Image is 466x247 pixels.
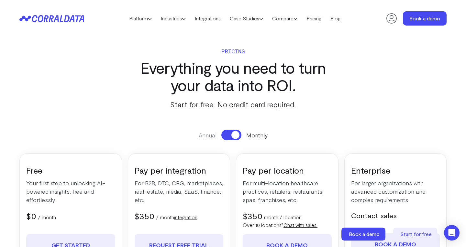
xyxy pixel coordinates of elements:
[393,228,438,241] a: Start for free
[128,47,338,56] p: Pricing
[243,179,332,204] p: For multi-location healthcare practices, retailers, restaurants, spas, franchises, etc.
[268,14,302,23] a: Compare
[38,213,56,221] p: / month
[243,211,262,221] span: $350
[156,14,190,23] a: Industries
[225,14,268,23] a: Case Studies
[135,179,224,204] p: For B2B, DTC, CPG, marketplaces, real-estate, media, SaaS, finance, etc.
[243,165,332,176] h3: Pay per location
[302,14,326,23] a: Pricing
[351,165,440,176] h3: Enterprise
[264,213,302,221] p: month / location
[326,14,345,23] a: Blog
[128,99,338,110] p: Start for free. No credit card required.
[26,165,115,176] h3: Free
[283,222,317,228] a: Chat with sales.
[403,11,447,26] a: Book a demo
[199,131,216,139] span: Annual
[128,59,338,94] h3: Everything you need to turn your data into ROI.
[135,165,224,176] h3: Pay per integration
[26,211,36,221] span: $0
[135,211,154,221] span: $350
[444,225,460,241] div: Open Intercom Messenger
[243,221,332,229] p: Over 10 locations?
[246,131,268,139] span: Monthly
[174,214,197,220] a: integration
[351,210,440,220] h5: Contact sales
[400,231,432,237] span: Start for free
[190,14,225,23] a: Integrations
[156,213,197,221] p: / month
[341,228,387,241] a: Book a demo
[349,231,380,237] span: Book a demo
[125,14,156,23] a: Platform
[26,179,115,204] p: Your first step to unlocking AI-powered insights, free and effortlessly
[351,179,440,204] p: For larger organizations with advanced customization and complex requirements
